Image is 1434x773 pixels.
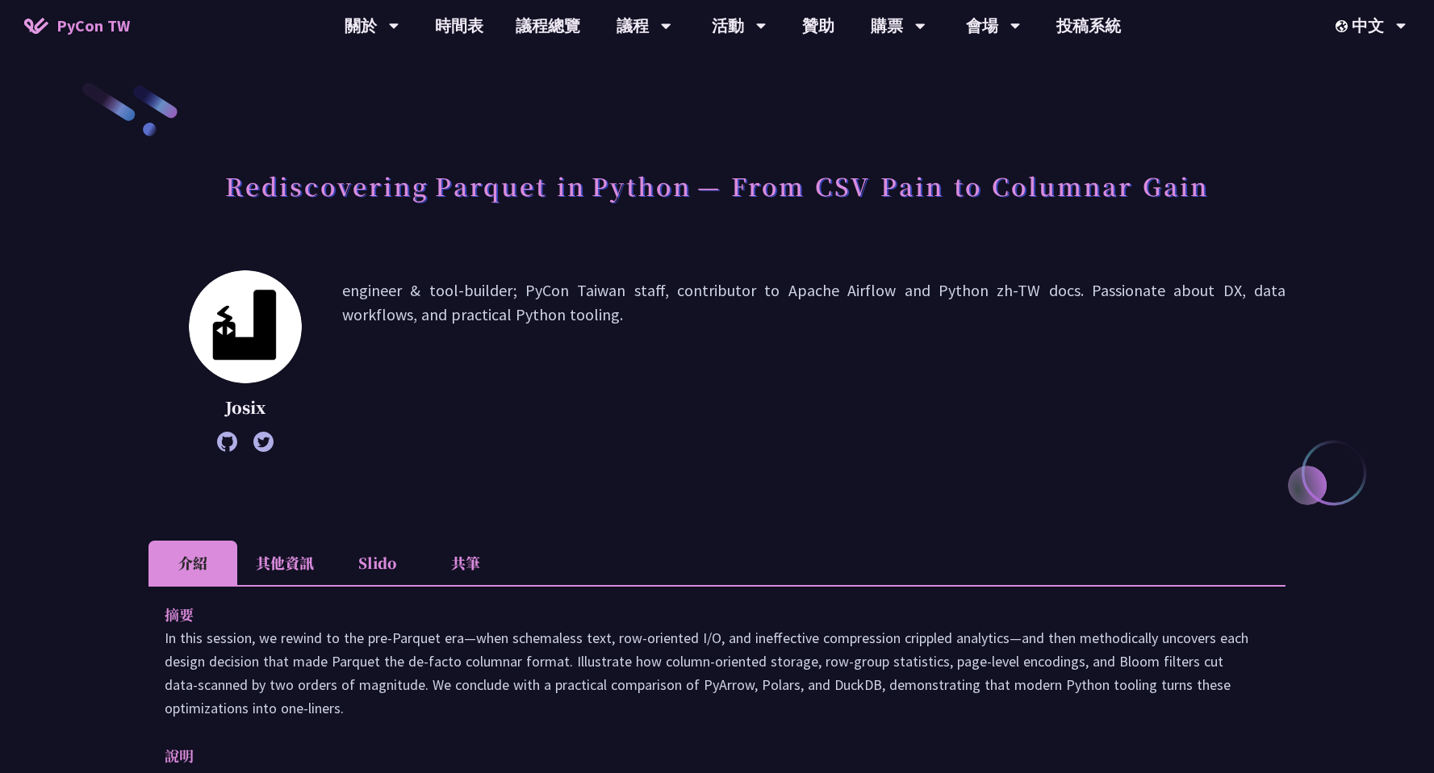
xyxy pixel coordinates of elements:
li: 介紹 [148,541,237,585]
p: engineer & tool-builder; PyCon Taiwan staff, contributor to Apache Airflow and Python zh-TW docs.... [342,278,1286,444]
p: 說明 [165,744,1237,767]
p: Josix [189,395,302,420]
img: Locale Icon [1336,20,1352,32]
li: 其他資訊 [237,541,332,585]
p: 摘要 [165,603,1237,626]
p: In this session, we rewind to the pre‑Parquet era—when schemaless text, row‑oriented I/O, and ine... [165,626,1269,720]
span: PyCon TW [56,14,130,38]
img: Josix [189,270,302,383]
a: PyCon TW [8,6,146,46]
li: Slido [332,541,421,585]
li: 共筆 [421,541,510,585]
h1: Rediscovering Parquet in Python — From CSV Pain to Columnar Gain [225,161,1209,210]
img: Home icon of PyCon TW 2025 [24,18,48,34]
